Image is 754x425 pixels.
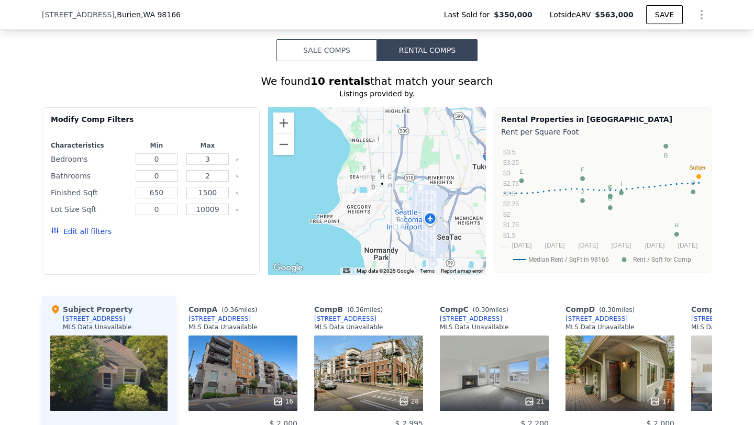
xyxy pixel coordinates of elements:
[578,242,598,249] text: [DATE]
[51,169,129,183] div: Bathrooms
[42,74,712,88] div: We found that match your search
[343,268,350,273] button: Keyboard shortcuts
[314,304,387,315] div: Comp B
[503,180,519,187] text: $2.75
[501,139,705,270] div: A chart.
[501,114,705,125] div: Rental Properties in [GEOGRAPHIC_DATA]
[602,306,616,314] span: 0.30
[503,211,511,218] text: $2
[545,242,565,249] text: [DATE]
[384,172,395,189] div: 124 SW 154th St Apt 301
[645,242,665,249] text: [DATE]
[368,174,379,192] div: 15420 9th Avenue SW Unit 7
[503,149,516,156] text: $3.5
[115,9,181,20] span: , Burien
[550,9,595,20] span: Lotside ARV
[271,261,305,275] img: Google
[343,306,387,314] span: ( miles)
[373,134,384,152] div: 13501 6th Ave SW
[691,315,753,323] a: [STREET_ADDRESS]
[612,242,631,249] text: [DATE]
[581,188,584,195] text: J
[393,214,404,232] div: 17430 Ambaum Blvd S Apt 2
[51,114,251,133] div: Modify Comp Filters
[235,191,239,195] button: Clear
[441,268,483,274] a: Report a map error
[377,39,478,61] button: Rental Comps
[314,323,383,331] div: MLS Data Unavailable
[595,306,639,314] span: ( miles)
[501,125,705,139] div: Rent per Square Foot
[224,306,238,314] span: 0.36
[646,5,683,24] button: SAVE
[503,232,516,239] text: $1.5
[620,181,622,187] text: I
[188,323,258,331] div: MLS Data Unavailable
[314,315,376,323] a: [STREET_ADDRESS]
[524,396,545,407] div: 21
[650,396,670,407] div: 17
[311,75,370,87] strong: 10 rentals
[350,306,364,314] span: 0.36
[398,396,419,407] div: 28
[63,315,125,323] div: [STREET_ADDRESS]
[273,134,294,155] button: Zoom out
[440,323,509,331] div: MLS Data Unavailable
[633,256,691,263] text: Rent / Sqft for Comp
[359,163,370,181] div: 1229 SW 149th Street Unit Upper
[141,10,181,19] span: , WA 98166
[691,180,695,186] text: D
[376,172,388,189] div: 15325 4th Ave SW
[565,304,639,315] div: Comp D
[235,158,239,162] button: Clear
[51,185,129,200] div: Finished Sqft
[133,141,180,150] div: Min
[376,178,388,196] div: 15709 4th Ave SW
[595,10,634,19] span: $563,000
[440,304,513,315] div: Comp C
[348,186,360,204] div: 16029 19th Ave SW
[444,9,494,20] span: Last Sold for
[664,152,668,159] text: B
[51,141,129,150] div: Characteristics
[674,222,679,228] text: H
[503,170,511,177] text: $3
[184,141,231,150] div: Max
[512,242,532,249] text: [DATE]
[608,184,613,191] text: A
[51,152,129,166] div: Bedrooms
[581,166,584,173] text: F
[51,226,112,237] button: Edit all filters
[494,9,533,20] span: $350,000
[502,242,508,249] text: …
[503,221,519,229] text: $1.75
[63,323,132,331] div: MLS Data Unavailable
[503,200,519,208] text: $2.25
[519,169,523,175] text: E
[273,113,294,133] button: Zoom in
[565,315,628,323] a: [STREET_ADDRESS]
[42,9,115,20] span: [STREET_ADDRESS]
[503,159,519,166] text: $3.25
[235,208,239,212] button: Clear
[235,174,239,178] button: Clear
[51,202,129,217] div: Lot Size Sqft
[276,39,377,61] button: Sale Comps
[42,88,712,99] div: Listings provided by .
[440,315,502,323] a: [STREET_ADDRESS]
[188,315,251,323] a: [STREET_ADDRESS]
[217,306,261,314] span: ( miles)
[691,4,712,25] button: Show Options
[469,306,513,314] span: ( miles)
[273,396,293,407] div: 16
[368,182,379,200] div: 15824 9th Ave SW
[503,191,516,198] text: $2.5
[565,323,635,331] div: MLS Data Unavailable
[357,268,414,274] span: Map data ©2025 Google
[188,304,261,315] div: Comp A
